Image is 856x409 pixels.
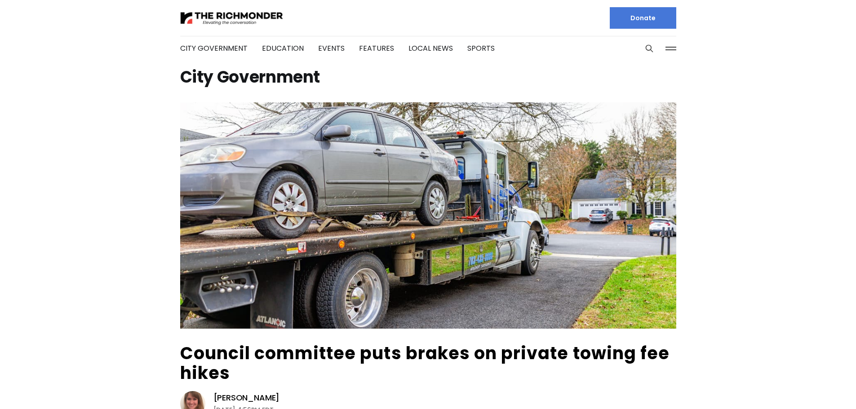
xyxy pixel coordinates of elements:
a: Events [318,43,345,53]
a: Council committee puts brakes on private towing fee hikes [180,341,670,385]
a: Education [262,43,304,53]
iframe: portal-trigger [780,365,856,409]
button: Search this site [643,42,656,55]
a: Local News [408,43,453,53]
img: The Richmonder [180,10,284,26]
a: Donate [610,7,676,29]
a: City Government [180,43,248,53]
a: Sports [467,43,495,53]
a: Features [359,43,394,53]
a: [PERSON_NAME] [213,392,280,403]
h1: City Government [180,70,676,84]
